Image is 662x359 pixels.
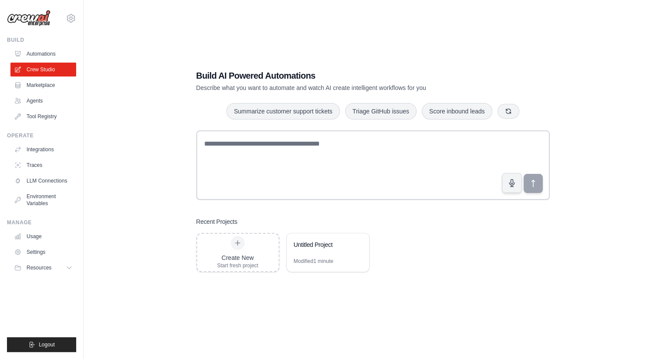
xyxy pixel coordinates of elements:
a: Usage [10,229,76,243]
a: Automations [10,47,76,61]
div: Start fresh project [217,262,259,269]
div: Untitled Project [294,240,353,249]
button: Triage GitHub issues [345,103,417,120]
h3: Recent Projects [196,217,238,226]
a: Integrations [10,143,76,156]
button: Resources [10,261,76,275]
h1: Build AI Powered Automations [196,70,489,82]
a: LLM Connections [10,174,76,188]
div: Manage [7,219,76,226]
button: Click to speak your automation idea [502,173,522,193]
a: Tool Registry [10,110,76,123]
p: Describe what you want to automate and watch AI create intelligent workflows for you [196,83,489,92]
a: Settings [10,245,76,259]
button: Get new suggestions [497,104,519,119]
a: Agents [10,94,76,108]
a: Environment Variables [10,189,76,210]
button: Score inbound leads [422,103,492,120]
img: Logo [7,10,50,27]
a: Crew Studio [10,63,76,76]
div: Build [7,37,76,43]
a: Traces [10,158,76,172]
div: Operate [7,132,76,139]
iframe: Chat Widget [618,317,662,359]
button: Summarize customer support tickets [226,103,339,120]
span: Logout [39,341,55,348]
button: Logout [7,337,76,352]
a: Marketplace [10,78,76,92]
div: Create New [217,253,259,262]
div: Modified 1 minute [294,258,333,265]
span: Resources [27,264,51,271]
